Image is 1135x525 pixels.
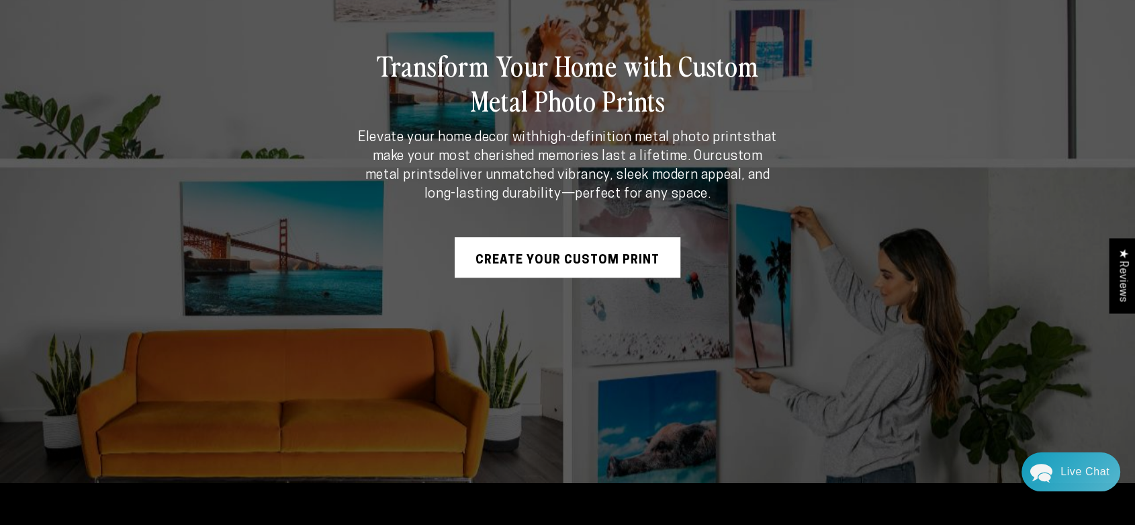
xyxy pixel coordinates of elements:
a: Create Your Custom Print [455,237,680,278]
p: Elevate your home decor with that make your most cherished memories last a lifetime. Our deliver ... [356,128,779,204]
div: Chat widget toggle [1021,452,1120,491]
strong: high-definition metal photo prints [539,131,750,145]
div: Click to open Judge.me floating reviews tab [1109,238,1135,313]
div: Contact Us Directly [1060,452,1109,491]
h2: Transform Your Home with Custom Metal Photo Prints [356,48,779,118]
